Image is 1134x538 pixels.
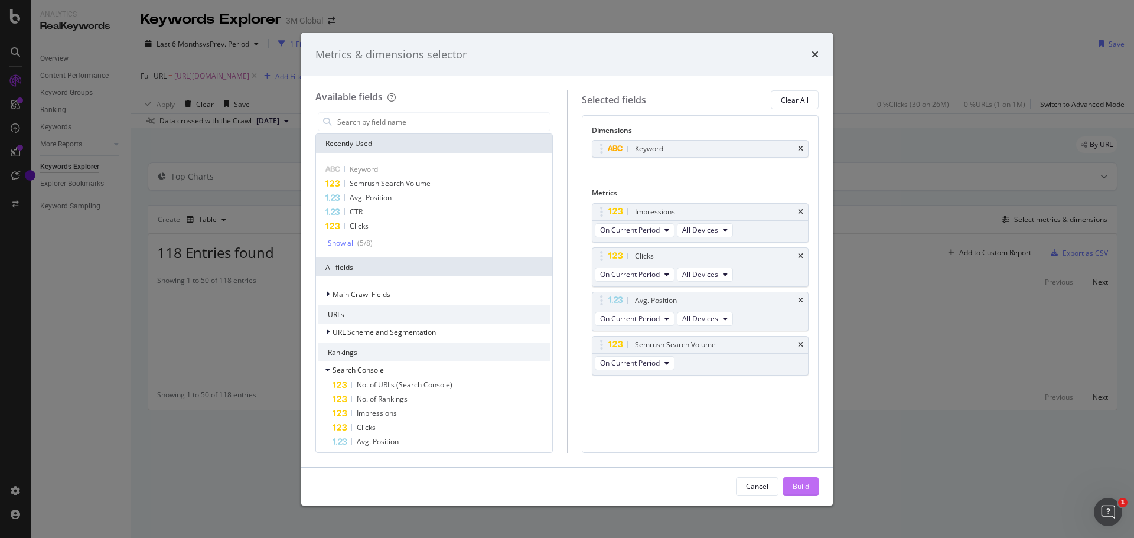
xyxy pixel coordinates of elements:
[798,145,803,152] div: times
[595,312,674,326] button: On Current Period
[595,268,674,282] button: On Current Period
[357,394,408,404] span: No. of Rankings
[682,225,718,235] span: All Devices
[682,269,718,279] span: All Devices
[318,305,550,324] div: URLs
[315,47,467,63] div: Metrics & dimensions selector
[582,93,646,107] div: Selected fields
[595,356,674,370] button: On Current Period
[793,481,809,491] div: Build
[316,134,552,153] div: Recently Used
[600,269,660,279] span: On Current Period
[315,90,383,103] div: Available fields
[783,477,819,496] button: Build
[336,113,550,131] input: Search by field name
[682,314,718,324] span: All Devices
[592,336,809,376] div: Semrush Search VolumetimesOn Current Period
[357,380,452,390] span: No. of URLs (Search Console)
[333,365,384,375] span: Search Console
[595,223,674,237] button: On Current Period
[357,408,397,418] span: Impressions
[592,125,809,140] div: Dimensions
[600,314,660,324] span: On Current Period
[592,292,809,331] div: Avg. PositiontimesOn Current PeriodAll Devices
[350,178,431,188] span: Semrush Search Volume
[1094,498,1122,526] iframe: Intercom live chat
[600,358,660,368] span: On Current Period
[301,33,833,506] div: modal
[771,90,819,109] button: Clear All
[1118,498,1128,507] span: 1
[350,164,378,174] span: Keyword
[635,339,716,351] div: Semrush Search Volume
[592,203,809,243] div: ImpressionstimesOn Current PeriodAll Devices
[357,436,399,446] span: Avg. Position
[677,268,733,282] button: All Devices
[798,208,803,216] div: times
[592,247,809,287] div: ClickstimesOn Current PeriodAll Devices
[333,289,390,299] span: Main Crawl Fields
[736,477,778,496] button: Cancel
[600,225,660,235] span: On Current Period
[357,422,376,432] span: Clicks
[592,188,809,203] div: Metrics
[812,47,819,63] div: times
[746,481,768,491] div: Cancel
[798,253,803,260] div: times
[355,238,373,248] div: ( 5 / 8 )
[677,312,733,326] button: All Devices
[592,140,809,158] div: Keywordtimes
[350,221,369,231] span: Clicks
[635,206,675,218] div: Impressions
[798,297,803,304] div: times
[635,143,663,155] div: Keyword
[318,343,550,361] div: Rankings
[635,250,654,262] div: Clicks
[781,95,809,105] div: Clear All
[333,327,436,337] span: URL Scheme and Segmentation
[677,223,733,237] button: All Devices
[635,295,677,307] div: Avg. Position
[316,257,552,276] div: All fields
[798,341,803,348] div: times
[328,239,355,247] div: Show all
[350,193,392,203] span: Avg. Position
[350,207,363,217] span: CTR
